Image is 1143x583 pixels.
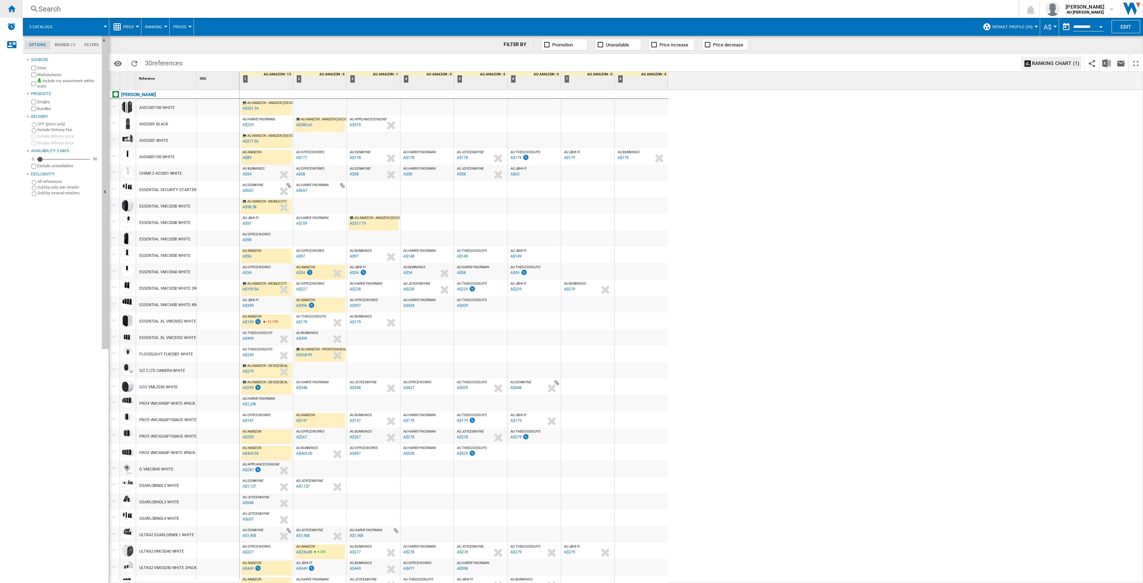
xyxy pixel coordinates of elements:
div: A$178 [457,155,468,160]
span: 2 catalogs [29,25,53,29]
md-tab-item: Options [25,41,50,49]
span: AU HARVEYNORMAN [243,117,275,121]
div: AU AMAZON : 0 [563,72,614,76]
div: Last updated : Monday, 25 August 2025 11:50 [509,269,528,276]
div: AU THEGOODGUYS A$229 [455,281,506,298]
span: AU AMAZON [354,216,373,220]
button: Reload [127,55,141,71]
div: Last updated : Monday, 25 August 2025 06:09 [295,121,312,129]
div: A$261.34 [243,106,259,111]
label: Sold by only one retailer [38,185,99,190]
div: AU JOYCEMAYNE A$228 [402,281,452,298]
div: Last updated : Monday, 25 August 2025 11:56 [349,154,361,161]
div: AU HARVEYNORMAN A$148 [402,249,452,265]
div: AU OFFICEWORKS A$97 [295,249,345,265]
label: Exclude unavailables [37,163,99,169]
span: AU APPLIANCESONLINE [350,117,387,121]
div: A$34 [296,270,305,275]
div: Last updated : Monday, 25 August 2025 09:28 [241,121,254,129]
span: Default profile (24) [992,25,1033,29]
div: Last updated : Monday, 25 August 2025 10:05 [241,220,251,227]
div: A$228 [350,287,361,291]
div: A$58 [457,270,466,275]
span: AU AMAZON [296,265,315,269]
img: promotionV3.png [522,154,529,160]
div: A$34 [243,270,251,275]
div: A$97 [296,254,305,259]
div: Last updated : Monday, 25 August 2025 09:28 [402,154,414,161]
img: promotionV3.png [520,269,528,275]
div: Last updated : Monday, 25 August 2025 12:16 [241,269,251,276]
div: Sort None [121,72,136,83]
div: Last updated : Monday, 25 August 2025 10:06 [456,269,466,276]
div: AU AMAZON A$96 [241,249,291,265]
div: AU THEGOODGUYS A$429 [455,298,506,314]
div: A$228 [403,287,414,291]
div: Last updated : Monday, 25 August 2025 11:49 [563,286,575,293]
div: 1 [243,75,248,83]
span: AU JBHI-FI [243,298,259,302]
div: AU BUNNINGS A$279 [563,281,613,298]
div: A$98 [243,238,251,242]
div: AU AMAZON : 0 [455,72,507,76]
div: 1 AU AMAZON : 13 [241,72,293,90]
label: Include Delivery Fee [38,127,99,133]
label: All references [38,179,99,184]
div: AU AMAZON A$396 [295,298,345,314]
span: AU BUNNINGS [618,150,640,154]
label: OFF (price only) [38,121,99,127]
b: AU [PERSON_NAME] [1067,10,1104,15]
div: AU BUNNINGS A$34 [402,265,452,281]
div: AU AMAZON A$89 [241,150,291,166]
button: Price increase [648,39,695,50]
span: : MOBILECITI [267,199,287,203]
button: Default profile (24) [992,18,1036,36]
div: AU AMAZON : 13 [241,72,293,76]
div: A$178 [350,155,361,160]
div: A$159 [296,221,307,226]
div: A$34 [403,270,412,275]
div: Last updated : Monday, 25 August 2025 02:37 [241,204,256,211]
div: A$657 [296,188,307,193]
img: promotionV3.png [469,286,476,292]
div: AU JBHI-FI A$63 [509,166,559,183]
span: AU JBHI-FI [564,150,580,154]
div: AU BUNNINGS A$97 [348,249,399,265]
div: Last updated : Monday, 25 August 2025 00:30 [241,286,259,293]
span: AU HARVEYNORMAN [296,216,329,220]
span: : AMAZON [GEOGRAPHIC_DATA] [320,117,369,121]
span: AU JBHI-FI [243,216,259,220]
div: Default profile (24) [983,18,1036,36]
span: AU JBHI-FI [510,249,526,253]
button: Maximize [1129,55,1143,71]
div: 5 [457,75,462,83]
button: Open calendar [1094,19,1107,32]
div: Last updated : Monday, 25 August 2025 03:05 [456,171,466,178]
div: Last updated : Monday, 25 August 2025 11:49 [402,269,412,276]
div: 7 AU AMAZON : 0 [563,72,614,90]
span: AU JBHI-FI [350,265,366,269]
div: AU OFFICEWORKS A$227 [295,281,345,298]
div: A$54 [243,172,251,176]
span: Price decrease [713,42,743,48]
div: Last updated : Monday, 25 August 2025 04:06 [563,154,575,161]
div: A$229 [457,287,468,291]
div: Last updated : Monday, 25 August 2025 00:31 [241,138,259,145]
div: Last updated : Monday, 25 August 2025 12:09 [456,286,476,293]
span: AU OFFICEWORKS [296,166,324,170]
div: A$34 [350,270,359,275]
img: promotionV3.png [306,269,313,275]
div: 4 [404,75,409,83]
span: AU HARVEYNORMAN [350,281,382,285]
div: Last updated : Monday, 25 August 2025 12:04 [617,154,629,161]
input: All references [32,180,36,185]
div: AU BUNNINGS A$179 [616,150,667,166]
div: Last updated : Monday, 25 August 2025 06:10 [241,105,259,112]
div: Price [113,18,138,36]
div: A$199.56 [243,287,259,291]
div: Last updated : Monday, 25 August 2025 01:13 [241,154,251,161]
button: Ranking chart (1) [1021,57,1082,70]
div: Last updated : Monday, 25 August 2025 10:05 [349,269,367,276]
div: AU JBHI-FI A$149 [509,249,559,265]
span: [PERSON_NAME] [1065,3,1104,10]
